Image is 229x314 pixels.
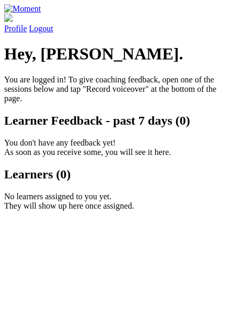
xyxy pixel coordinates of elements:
p: You are logged in! To give coaching feedback, open one of the sessions below and tap "Record voic... [4,75,225,103]
p: No learners assigned to you yet. They will show up here once assigned. [4,192,225,211]
p: You don't have any feedback yet! As soon as you receive some, you will see it here. [4,138,225,157]
h2: Learners (0) [4,167,225,182]
h1: Hey, [PERSON_NAME]. [4,44,225,64]
img: Moment [4,4,41,14]
h2: Learner Feedback - past 7 days (0) [4,114,225,128]
a: Profile [4,14,225,33]
img: default_avatar-b4e2223d03051bc43aaaccfb402a43260a3f17acc7fafc1603fdf008d6cba3c9.png [4,14,13,22]
a: Logout [29,24,53,33]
